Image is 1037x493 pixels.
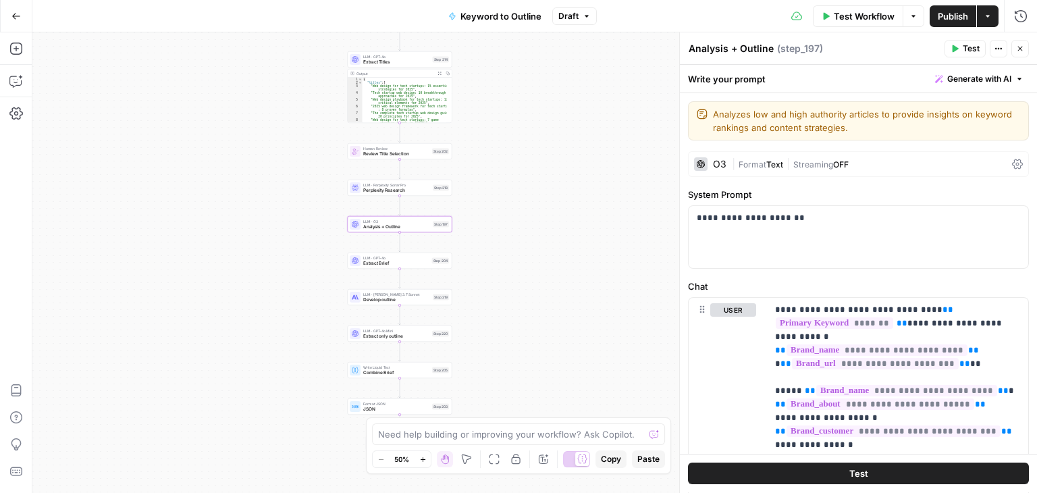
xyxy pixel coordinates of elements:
span: Format [739,159,766,170]
span: Test [963,43,980,55]
span: LLM · Perplexity Sonar Pro [363,182,430,188]
span: Extract Brief [363,260,429,267]
span: Write Liquid Text [363,365,429,370]
div: Step 202 [432,149,449,155]
span: Streaming [793,159,833,170]
g: Edge from step_220 to step_205 [399,342,401,361]
div: 4 [348,91,363,98]
span: LLM · [PERSON_NAME] 3.7 Sonnet [363,292,430,297]
div: 6 [348,105,363,111]
span: Develop outline [363,296,430,303]
label: System Prompt [688,188,1029,201]
button: Test [945,40,986,57]
span: Human Review [363,146,429,151]
div: Step 197 [433,222,449,228]
span: ( step_197 ) [777,42,823,55]
div: LLM · O3Analysis + OutlineStep 197 [348,216,452,232]
g: Edge from step_219 to step_220 [399,305,401,325]
span: Generate with AI [947,73,1011,85]
span: Extract only outline [363,333,429,340]
span: Perplexity Research [363,187,430,194]
div: LLM · GPT-4o MiniExtract only outlineStep 220 [348,326,452,342]
div: Write your prompt [680,65,1037,93]
button: Publish [930,5,976,27]
div: EndOutput [348,435,452,451]
div: LLM · [PERSON_NAME] 3.7 SonnetDevelop outlineStep 219 [348,289,452,305]
div: Step 214 [433,57,450,63]
span: Toggle code folding, rows 2 through 13 [358,81,363,84]
div: 3 [348,84,363,91]
span: OFF [833,159,849,170]
g: Edge from step_214 to step_202 [399,123,401,142]
div: Human ReviewReview Title SelectionStep 202 [348,143,452,159]
button: Copy [595,450,627,468]
button: Paste [632,450,665,468]
div: 8 [348,118,363,125]
span: Keyword to Outline [460,9,541,23]
span: LLM · GPT-4o Mini [363,328,429,334]
div: Format JSONJSONStep 203 [348,398,452,415]
div: 5 [348,98,363,105]
div: 7 [348,111,363,118]
span: Toggle code folding, rows 1 through 14 [358,78,363,81]
span: Format JSON [363,401,429,407]
span: LLM · O3 [363,219,430,224]
div: Output [356,71,433,76]
div: LLM · GPT-4oExtract TitlesStep 214Output{ "titles":[ "Web design for tech startups: 15 essential ... [348,51,452,123]
span: Review Title Selection [363,151,429,157]
g: Edge from step_204 to step_219 [399,269,401,288]
div: Step 205 [432,367,449,373]
div: 1 [348,78,363,81]
div: Step 220 [432,331,449,337]
textarea: Analyzes low and high authority articles to provide insights on keyword rankings and content stra... [713,107,1020,134]
div: Step 218 [433,185,449,191]
span: | [783,157,793,170]
span: Test Workflow [834,9,895,23]
button: Test Workflow [813,5,903,27]
div: 2 [348,81,363,84]
textarea: Analysis + Outline [689,42,774,55]
span: 50% [394,454,409,465]
span: Publish [938,9,968,23]
span: Paste [637,453,660,465]
div: LLM · GPT-4oExtract BriefStep 204 [348,253,452,269]
span: LLM · GPT-4o [363,54,430,59]
div: Step 204 [432,258,450,264]
span: Text [766,159,783,170]
label: Chat [688,280,1029,293]
button: Keyword to Outline [440,5,550,27]
span: Analysis + Outline [363,224,430,230]
g: Edge from step_198 to step_214 [399,31,401,51]
div: Step 203 [432,404,449,410]
g: Edge from step_202 to step_218 [399,159,401,179]
span: Test [849,467,868,481]
span: Combine Brief [363,369,429,376]
g: Edge from step_218 to step_197 [399,196,401,215]
span: | [732,157,739,170]
button: user [710,303,756,317]
div: Step 219 [433,294,449,301]
span: Draft [558,10,579,22]
div: O3 [713,159,726,169]
button: Draft [552,7,597,25]
g: Edge from step_197 to step_204 [399,232,401,252]
g: Edge from step_205 to step_203 [399,378,401,398]
button: Test [688,463,1029,485]
span: LLM · GPT-4o [363,255,429,261]
span: Copy [601,453,621,465]
div: LLM · Perplexity Sonar ProPerplexity ResearchStep 218 [348,180,452,196]
button: Generate with AI [930,70,1029,88]
div: Write Liquid TextCombine BriefStep 205 [348,362,452,378]
span: JSON [363,406,429,413]
span: Extract Titles [363,59,430,66]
